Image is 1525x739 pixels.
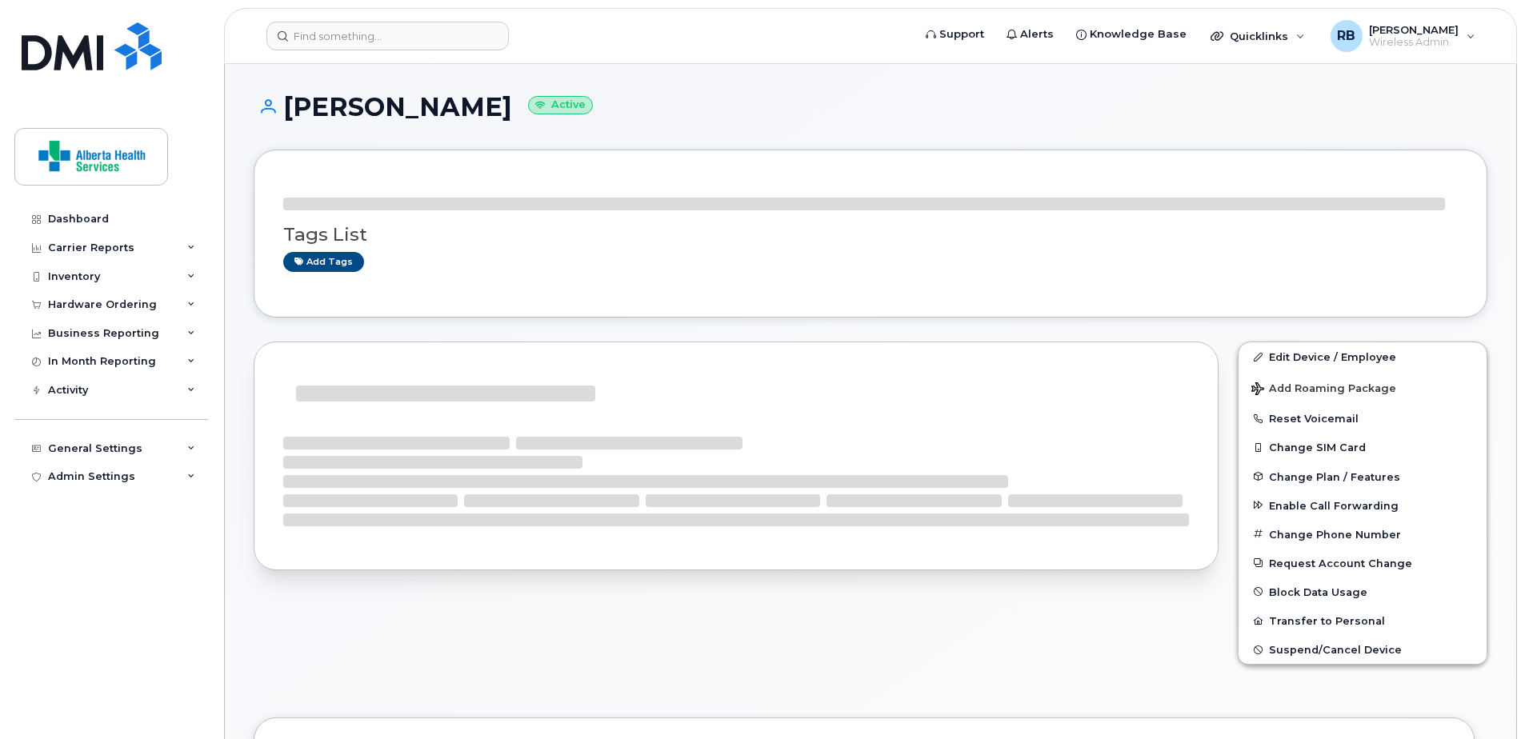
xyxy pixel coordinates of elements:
[1239,549,1487,577] button: Request Account Change
[1239,404,1487,433] button: Reset Voicemail
[1239,462,1487,491] button: Change Plan / Features
[1239,433,1487,461] button: Change SIM Card
[283,252,364,272] a: Add tags
[1239,606,1487,635] button: Transfer to Personal
[1251,382,1396,397] span: Add Roaming Package
[1239,371,1487,404] button: Add Roaming Package
[1239,491,1487,520] button: Enable Call Forwarding
[283,225,1458,245] h3: Tags List
[1239,342,1487,371] a: Edit Device / Employee
[1269,644,1402,656] span: Suspend/Cancel Device
[1239,577,1487,606] button: Block Data Usage
[1269,499,1399,511] span: Enable Call Forwarding
[254,93,1487,121] h1: [PERSON_NAME]
[1239,520,1487,549] button: Change Phone Number
[1239,635,1487,664] button: Suspend/Cancel Device
[528,96,593,114] small: Active
[1269,470,1400,482] span: Change Plan / Features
